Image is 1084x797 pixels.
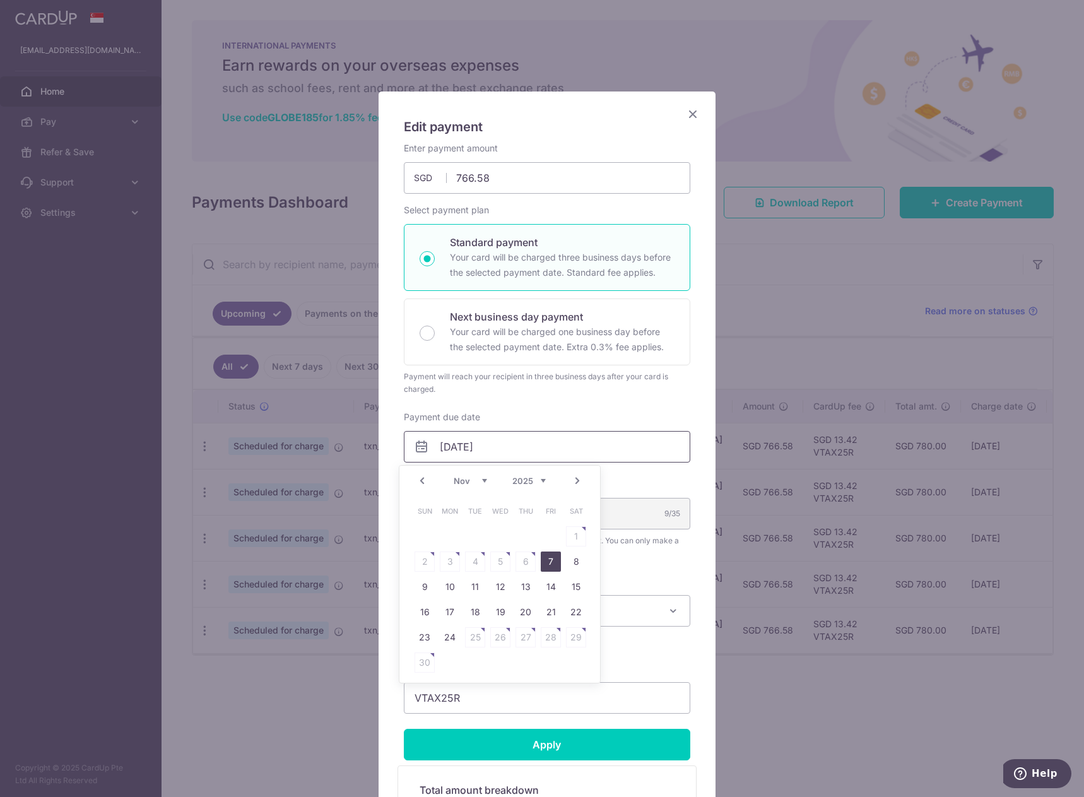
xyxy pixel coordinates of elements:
[404,142,498,155] label: Enter payment amount
[465,602,485,622] a: 18
[515,602,536,622] a: 20
[515,577,536,597] a: 13
[440,501,460,521] span: Monday
[415,501,435,521] span: Sunday
[450,235,675,250] p: Standard payment
[404,162,690,194] input: 0.00
[450,250,675,280] p: Your card will be charged three business days before the selected payment date. Standard fee appl...
[566,577,586,597] a: 15
[450,324,675,355] p: Your card will be charged one business day before the selected payment date. Extra 0.3% fee applies.
[440,627,460,647] a: 24
[404,117,690,137] h5: Edit payment
[415,602,435,622] a: 16
[1003,759,1071,791] iframe: Opens a widget where you can find more information
[541,577,561,597] a: 14
[450,309,675,324] p: Next business day payment
[490,577,510,597] a: 12
[404,411,480,423] label: Payment due date
[566,552,586,572] a: 8
[490,602,510,622] a: 19
[404,370,690,396] div: Payment will reach your recipient in three business days after your card is charged.
[685,107,700,122] button: Close
[440,577,460,597] a: 10
[404,729,690,760] input: Apply
[570,473,585,488] a: Next
[414,172,447,184] span: SGD
[664,507,680,520] div: 9/35
[465,577,485,597] a: 11
[404,204,489,216] label: Select payment plan
[566,501,586,521] span: Saturday
[415,627,435,647] a: 23
[541,501,561,521] span: Friday
[515,501,536,521] span: Thursday
[541,602,561,622] a: 21
[440,602,460,622] a: 17
[490,501,510,521] span: Wednesday
[404,431,690,463] input: DD / MM / YYYY
[541,552,561,572] a: 7
[465,501,485,521] span: Tuesday
[415,473,430,488] a: Prev
[415,577,435,597] a: 9
[566,602,586,622] a: 22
